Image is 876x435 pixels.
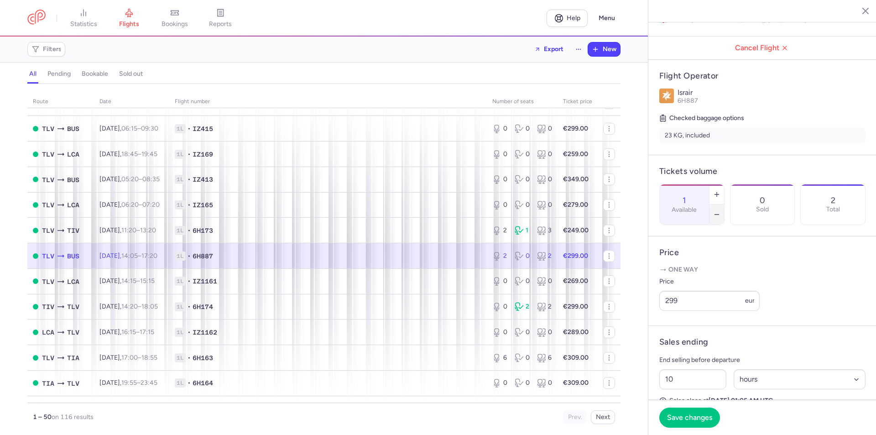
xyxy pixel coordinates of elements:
[659,337,708,347] h4: Sales ending
[659,247,866,258] h4: Price
[121,252,157,260] span: –
[99,328,154,336] span: [DATE],
[121,303,158,310] span: –
[141,303,158,310] time: 18:05
[121,277,136,285] time: 14:15
[121,252,138,260] time: 14:05
[141,354,157,362] time: 18:55
[175,252,186,261] span: 1L
[188,378,191,388] span: •
[140,328,154,336] time: 17:15
[593,10,620,27] button: Menu
[141,252,157,260] time: 17:20
[537,200,552,210] div: 0
[659,408,720,428] button: Save changes
[563,201,588,209] strong: €279.00
[537,124,552,133] div: 0
[760,196,765,205] p: 0
[492,150,507,159] div: 0
[537,226,552,235] div: 3
[563,277,588,285] strong: €269.00
[121,175,139,183] time: 05:20
[67,251,79,261] span: BUS
[563,175,589,183] strong: €349.00
[70,20,97,28] span: statistics
[152,8,198,28] a: bookings
[99,125,158,132] span: [DATE],
[492,200,507,210] div: 0
[659,397,866,405] p: Sales close at
[28,42,65,56] button: Filters
[188,353,191,362] span: •
[492,328,507,337] div: 0
[537,378,552,388] div: 0
[515,252,530,261] div: 0
[193,277,217,286] span: IZ1161
[515,277,530,286] div: 0
[119,70,143,78] h4: sold out
[67,277,79,287] span: LCA
[537,353,552,362] div: 6
[169,95,487,109] th: Flight number
[188,277,191,286] span: •
[188,175,191,184] span: •
[193,378,213,388] span: 6H164
[515,124,530,133] div: 0
[528,42,569,57] button: Export
[99,354,157,362] span: [DATE],
[121,125,137,132] time: 06:15
[537,175,552,184] div: 0
[29,70,36,78] h4: all
[826,206,840,213] p: Total
[42,225,54,236] span: TLV
[121,328,154,336] span: –
[831,196,835,205] p: 2
[544,46,563,52] span: Export
[141,125,158,132] time: 09:30
[142,175,160,183] time: 08:35
[188,302,191,311] span: •
[188,150,191,159] span: •
[175,302,186,311] span: 1L
[492,353,507,362] div: 6
[99,252,157,260] span: [DATE],
[193,200,213,210] span: IZ165
[659,369,726,389] input: ##
[209,20,232,28] span: reports
[82,70,108,78] h4: bookable
[188,328,191,337] span: •
[563,226,589,234] strong: €249.00
[42,277,54,287] span: TLV
[121,175,160,183] span: –
[121,226,156,234] span: –
[515,175,530,184] div: 0
[563,252,588,260] strong: €299.00
[659,355,866,366] p: End selling before departure
[659,265,866,274] p: One way
[603,46,616,53] span: New
[193,302,213,311] span: 6H174
[42,251,54,261] span: TLV
[142,201,160,209] time: 07:20
[67,353,79,363] span: TIA
[42,200,54,210] span: TLV
[563,354,589,362] strong: €309.00
[492,378,507,388] div: 0
[659,127,866,144] li: 23 KG, included
[492,226,507,235] div: 2
[198,8,243,28] a: reports
[537,277,552,286] div: 0
[42,327,54,337] span: LCA
[175,328,186,337] span: 1L
[656,44,869,52] span: Cancel Flight
[42,175,54,185] span: TLV
[193,353,213,362] span: 6H163
[678,97,698,105] span: 6H887
[537,328,552,337] div: 0
[515,353,530,362] div: 0
[563,125,588,132] strong: €299.00
[515,200,530,210] div: 0
[667,414,712,422] span: Save changes
[193,124,213,133] span: IZ415
[67,149,79,159] span: LCA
